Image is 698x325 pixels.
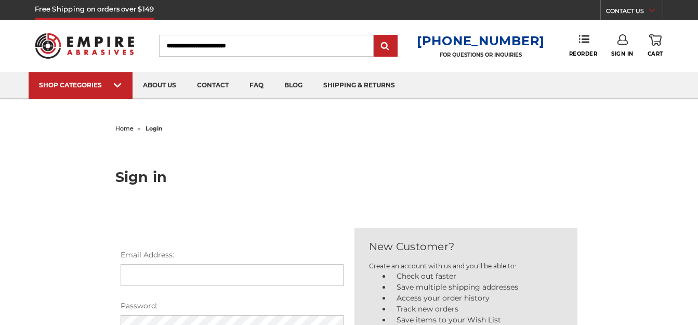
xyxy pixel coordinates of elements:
a: [PHONE_NUMBER] [417,33,545,48]
li: Check out faster [391,271,563,282]
li: Track new orders [391,304,563,315]
span: Reorder [569,50,598,57]
a: Reorder [569,34,598,57]
li: Save multiple shipping addresses [391,282,563,293]
a: blog [274,72,313,99]
p: Create an account with us and you'll be able to: [369,262,563,271]
span: Sign In [611,50,634,57]
span: login [146,125,163,132]
input: Submit [375,36,396,57]
h2: New Customer? [369,239,563,254]
p: FOR QUESTIONS OR INQUIRIES [417,51,545,58]
a: about us [133,72,187,99]
a: faq [239,72,274,99]
a: home [115,125,134,132]
img: Empire Abrasives [35,27,134,66]
a: CONTACT US [606,5,663,20]
label: Email Address: [121,250,344,261]
a: contact [187,72,239,99]
label: Password: [121,301,344,311]
span: Cart [648,50,663,57]
a: shipping & returns [313,72,405,99]
div: SHOP CATEGORIES [39,81,122,89]
li: Access your order history [391,293,563,304]
a: Cart [648,34,663,57]
h1: Sign in [115,170,583,184]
